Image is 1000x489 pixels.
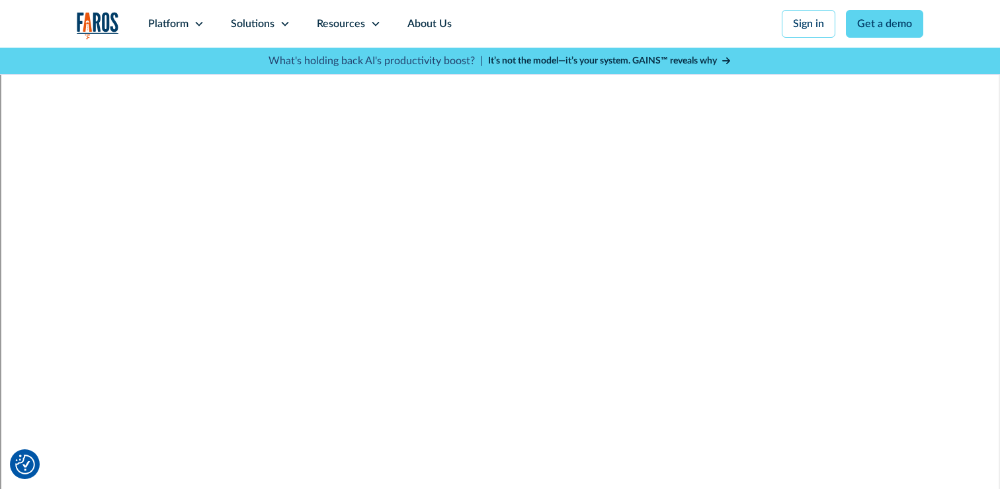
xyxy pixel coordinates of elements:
[782,10,835,38] a: Sign in
[269,53,483,69] p: What's holding back AI's productivity boost? |
[148,16,188,32] div: Platform
[488,54,731,68] a: It’s not the model—it’s your system. GAINS™ reveals why
[77,12,119,39] a: home
[488,56,717,66] strong: It’s not the model—it’s your system. GAINS™ reveals why
[15,455,35,474] img: Revisit consent button
[15,455,35,474] button: Cookie Settings
[846,10,923,38] a: Get a demo
[77,12,119,39] img: Logo of the analytics and reporting company Faros.
[231,16,274,32] div: Solutions
[317,16,365,32] div: Resources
